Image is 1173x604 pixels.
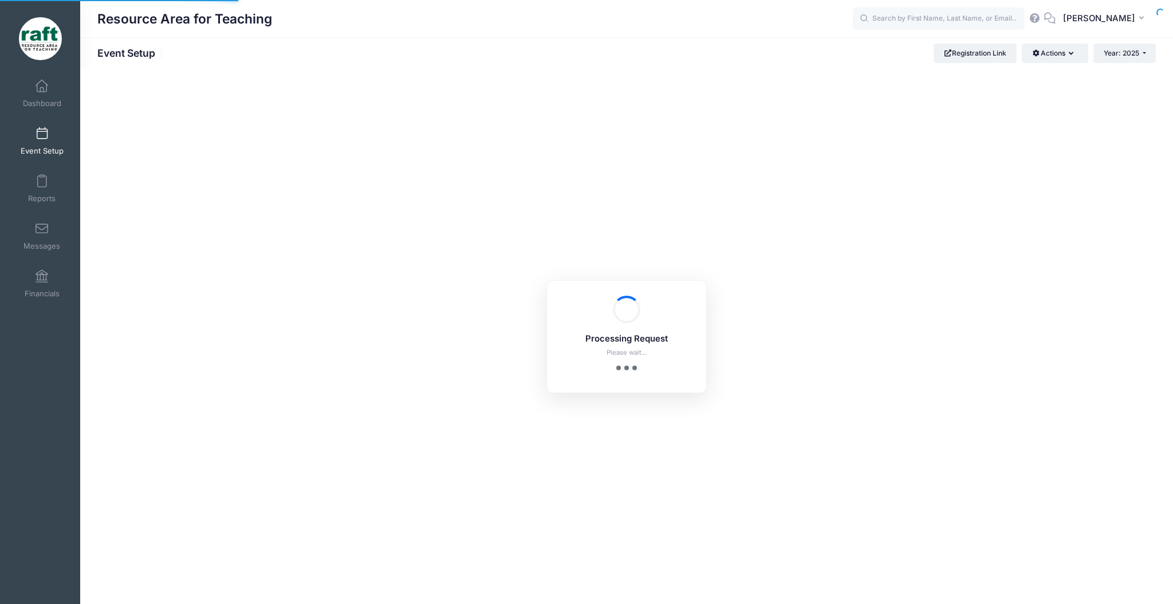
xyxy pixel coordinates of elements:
span: Reports [28,194,56,203]
p: Please wait... [562,348,691,358]
button: Year: 2025 [1093,44,1156,63]
a: Financials [15,264,69,304]
h1: Event Setup [97,47,165,59]
a: Event Setup [15,121,69,161]
button: [PERSON_NAME] [1056,6,1156,32]
span: Dashboard [23,99,61,108]
a: Reports [15,168,69,209]
button: Actions [1022,44,1088,63]
input: Search by First Name, Last Name, or Email... [853,7,1025,30]
span: Year: 2025 [1104,49,1139,57]
span: Financials [25,289,60,299]
span: Event Setup [21,146,64,156]
span: [PERSON_NAME] [1063,12,1135,25]
img: Resource Area for Teaching [19,17,62,60]
span: Messages [23,241,60,251]
a: Messages [15,216,69,256]
h1: Resource Area for Teaching [97,6,272,32]
a: Dashboard [15,73,69,113]
h5: Processing Request [562,334,691,344]
a: Registration Link [934,44,1017,63]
